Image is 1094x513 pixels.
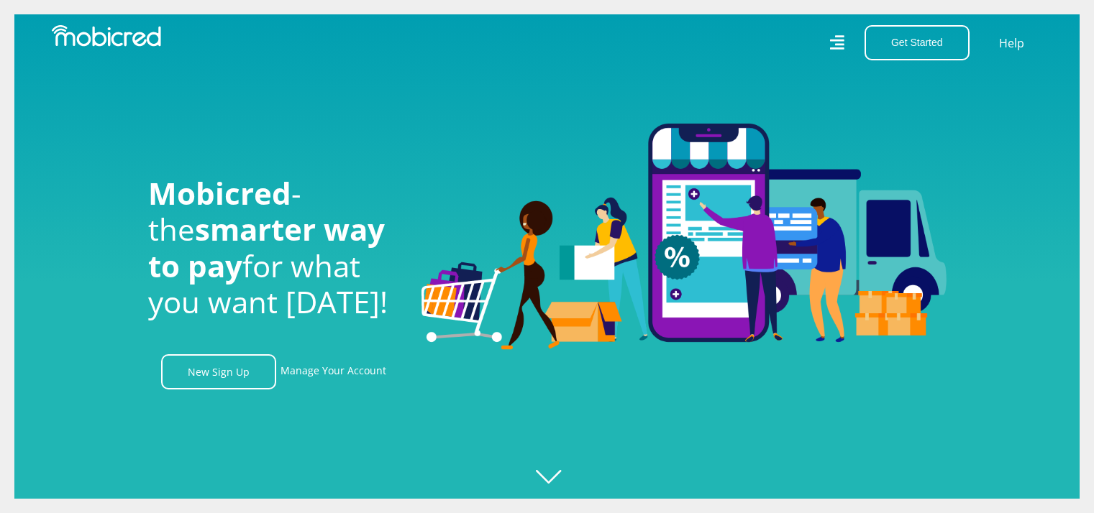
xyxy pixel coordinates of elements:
img: Welcome to Mobicred [421,124,947,351]
a: Manage Your Account [281,354,386,389]
a: New Sign Up [161,354,276,389]
img: Mobicred [52,25,161,47]
span: Mobicred [148,172,291,213]
button: Get Started [865,25,970,60]
a: Help [998,34,1025,52]
span: smarter way to pay [148,208,385,285]
h1: - the for what you want [DATE]! [148,175,400,320]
